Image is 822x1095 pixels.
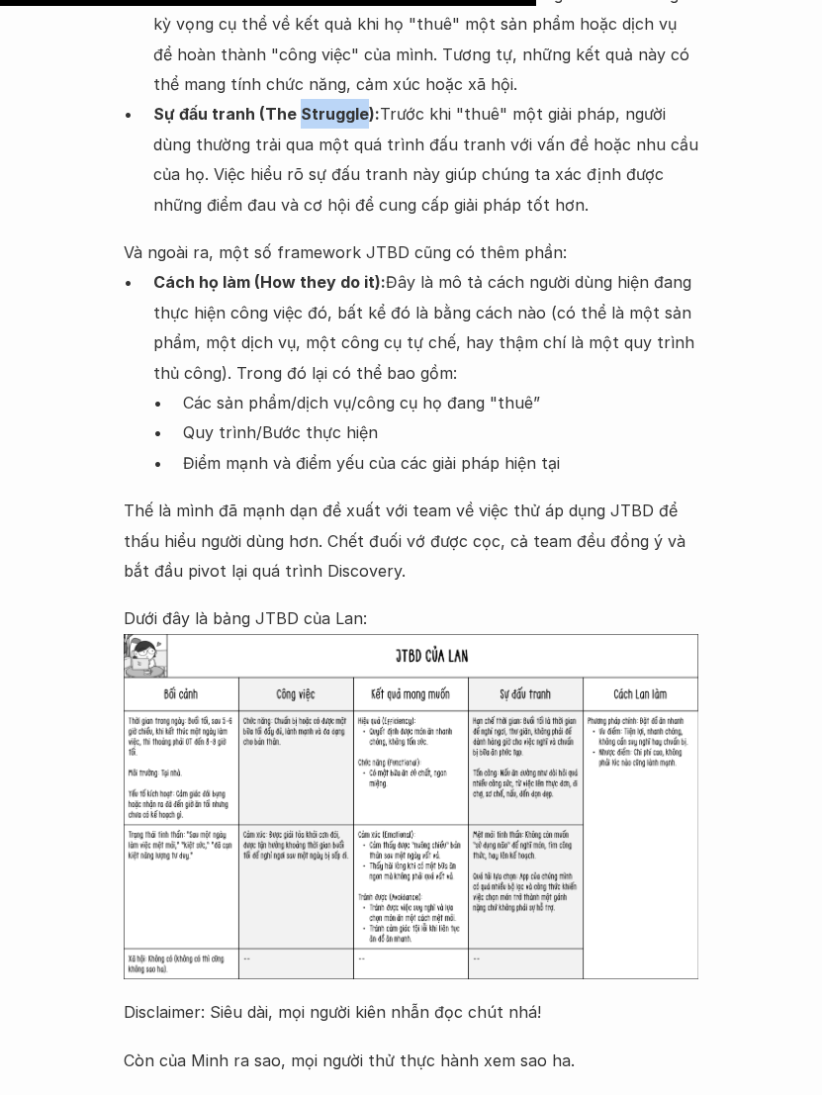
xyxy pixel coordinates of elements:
[153,99,699,220] p: Trước khi "thuê" một giải pháp, người dùng thường trải qua một quá trình đấu tranh với vấn đề hoặ...
[153,104,380,124] strong: Sự đấu tranh (The Struggle):
[124,237,699,267] p: Và ngoài ra, một số framework JTBD cũng có thêm phần:
[183,417,699,447] p: Quy trình/Bước thực hiện
[153,272,386,292] strong: Cách họ làm (How they do it):
[124,496,699,586] p: Thế là mình đã mạnh dạn đề xuất với team về việc thử áp dụng JTBD để thấu hiểu người dùng hơn. Ch...
[153,267,699,388] p: Đây là mô tả cách người dùng hiện đang thực hiện công việc đó, bất kể đó là bằng cách nào (có thể...
[183,448,699,478] p: Điểm mạnh và điểm yếu của các giải pháp hiện tại
[124,603,699,633] p: Dưới đây là bảng JTBD của Lan:
[183,388,699,417] p: Các sản phẩm/dịch vụ/công cụ họ đang "thuê”
[124,1046,699,1075] p: Còn của Minh ra sao, mọi người thử thực hành xem sao ha.
[124,997,699,1027] p: Disclaimer: Siêu dài, mọi người kiên nhẫn đọc chút nhá!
